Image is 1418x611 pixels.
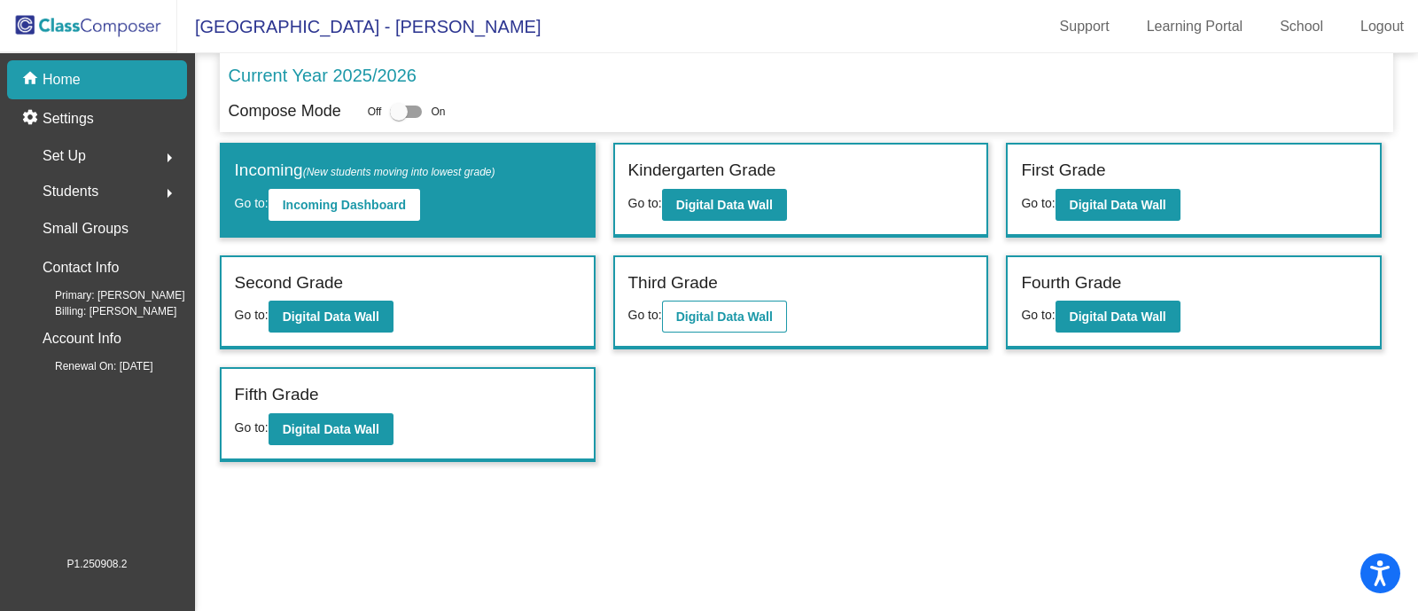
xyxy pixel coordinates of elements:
label: Fourth Grade [1021,270,1121,296]
span: Billing: [PERSON_NAME] [27,303,176,319]
span: Go to: [1021,308,1055,322]
label: Incoming [235,158,495,184]
mat-icon: home [21,69,43,90]
p: Small Groups [43,216,129,241]
span: Go to: [235,196,269,210]
b: Digital Data Wall [283,422,379,436]
span: Go to: [628,308,662,322]
span: Go to: [1021,196,1055,210]
span: Primary: [PERSON_NAME] [27,287,185,303]
a: Support [1046,12,1124,41]
mat-icon: arrow_right [159,183,180,204]
span: Renewal On: [DATE] [27,358,152,374]
b: Digital Data Wall [1070,198,1166,212]
mat-icon: settings [21,108,43,129]
mat-icon: arrow_right [159,147,180,168]
button: Digital Data Wall [1056,189,1180,221]
button: Digital Data Wall [269,301,393,333]
span: On [431,104,445,120]
p: Contact Info [43,255,119,280]
label: Second Grade [235,270,344,296]
span: Go to: [628,196,662,210]
p: Compose Mode [229,99,341,123]
button: Digital Data Wall [662,189,787,221]
b: Incoming Dashboard [283,198,406,212]
span: (New students moving into lowest grade) [303,166,495,178]
span: Students [43,179,98,204]
span: Go to: [235,420,269,435]
a: School [1266,12,1337,41]
span: Go to: [235,308,269,322]
label: First Grade [1021,158,1105,184]
b: Digital Data Wall [676,198,773,212]
label: Third Grade [628,270,718,296]
label: Kindergarten Grade [628,158,776,184]
button: Digital Data Wall [662,301,787,333]
a: Logout [1346,12,1418,41]
p: Account Info [43,326,121,351]
b: Digital Data Wall [283,309,379,324]
a: Learning Portal [1133,12,1258,41]
b: Digital Data Wall [1070,309,1166,324]
b: Digital Data Wall [676,309,773,324]
span: Set Up [43,144,86,168]
button: Digital Data Wall [1056,301,1180,333]
button: Digital Data Wall [269,413,393,445]
label: Fifth Grade [235,382,319,408]
p: Settings [43,108,94,129]
span: [GEOGRAPHIC_DATA] - [PERSON_NAME] [177,12,541,41]
p: Home [43,69,81,90]
p: Current Year 2025/2026 [229,62,417,89]
span: Off [368,104,382,120]
button: Incoming Dashboard [269,189,420,221]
